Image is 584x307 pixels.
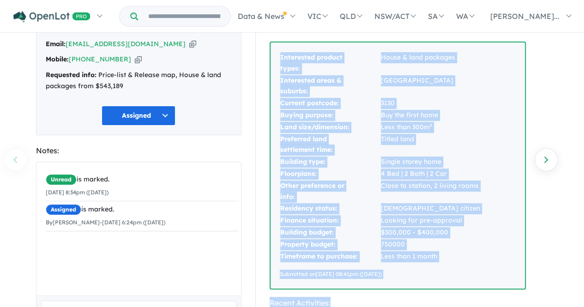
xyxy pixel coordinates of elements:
[46,174,239,185] div: is marked.
[280,133,380,157] td: Preferred land settlement time:
[36,144,241,157] div: Notes:
[280,239,380,251] td: Property budget:
[46,204,239,215] div: is marked.
[280,121,380,133] td: Land size/dimension:
[189,39,196,49] button: Copy
[380,227,481,239] td: $300,000 - $400,000
[490,12,560,21] span: [PERSON_NAME]...
[280,156,380,168] td: Building type:
[46,70,232,92] div: Price-list & Release map, House & land packages from $543,189
[280,52,380,75] td: Interested product types:
[380,97,481,109] td: 3130
[46,189,108,196] small: [DATE] 8:34pm ([DATE])
[380,133,481,157] td: Titled land
[280,227,380,239] td: Building budget:
[46,55,69,63] strong: Mobile:
[13,11,90,23] img: Openlot PRO Logo White
[380,75,481,98] td: [GEOGRAPHIC_DATA]
[69,55,131,63] a: [PHONE_NUMBER]
[46,71,96,79] strong: Requested info:
[380,239,481,251] td: 750000
[380,168,481,180] td: 4 Bed | 2 Bath | 2 Car
[280,203,380,215] td: Residency status:
[380,121,481,133] td: Less than 300m²
[280,75,380,98] td: Interested areas & suburbs:
[46,219,165,226] small: By [PERSON_NAME] - [DATE] 6:24pm ([DATE])
[280,109,380,121] td: Buying purpose:
[380,109,481,121] td: Buy the first home
[280,270,516,279] div: Submitted on [DATE] 08:41pm ([DATE])
[380,156,481,168] td: Single storey home
[380,215,481,227] td: Looking for pre-approval
[140,6,229,26] input: Try estate name, suburb, builder or developer
[280,251,380,263] td: Timeframe to purchase:
[380,180,481,203] td: Close to station, 2 living rooms
[46,174,77,185] span: Unread
[46,204,81,215] span: Assigned
[102,106,175,126] button: Assigned
[380,52,481,75] td: House & land packages
[280,180,380,203] td: Other preference or info:
[280,97,380,109] td: Current postcode:
[280,215,380,227] td: Finance situation:
[66,40,186,48] a: [EMAIL_ADDRESS][DOMAIN_NAME]
[135,54,142,64] button: Copy
[380,203,481,215] td: [DEMOGRAPHIC_DATA] citizen
[280,168,380,180] td: Floorplans:
[380,251,481,263] td: Less than 1 month
[46,40,66,48] strong: Email:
